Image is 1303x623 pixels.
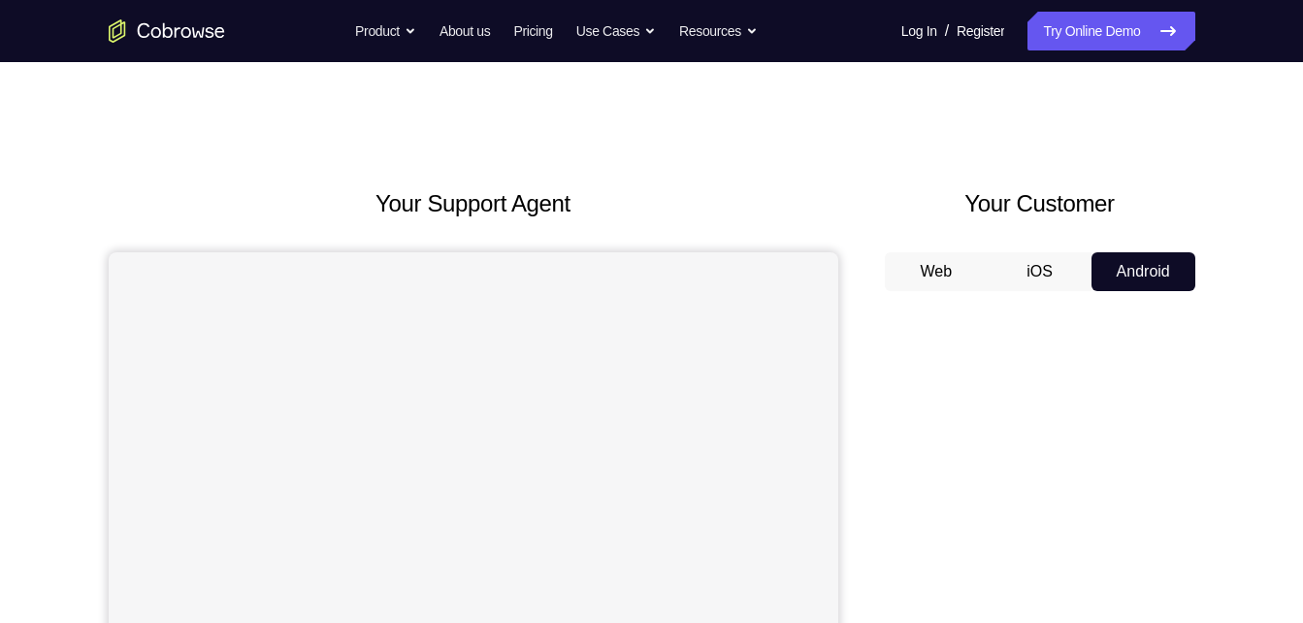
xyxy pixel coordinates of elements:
h2: Your Customer [885,186,1195,221]
button: Web [885,252,989,291]
a: Register [957,12,1004,50]
a: Try Online Demo [1027,12,1194,50]
a: Log In [901,12,937,50]
a: About us [440,12,490,50]
button: Use Cases [576,12,656,50]
h2: Your Support Agent [109,186,838,221]
button: Resources [679,12,758,50]
button: iOS [988,252,1091,291]
span: / [945,19,949,43]
button: Android [1091,252,1195,291]
a: Pricing [513,12,552,50]
a: Go to the home page [109,19,225,43]
button: Product [355,12,416,50]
